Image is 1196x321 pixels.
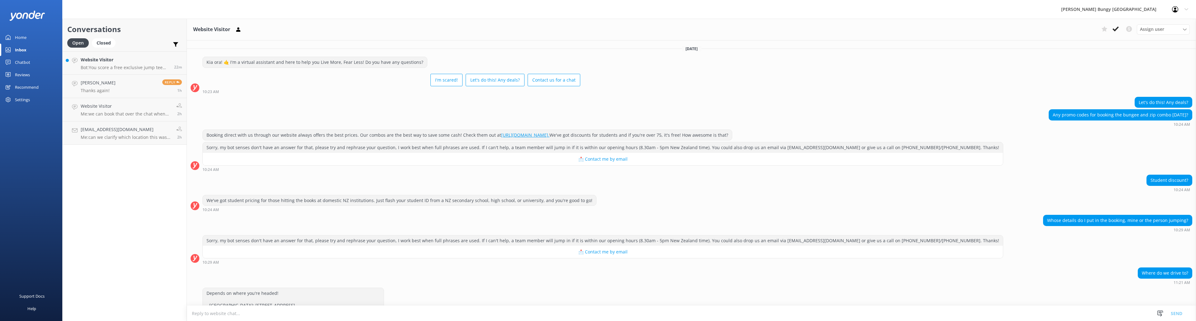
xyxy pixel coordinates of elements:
span: Reply [162,79,182,85]
a: [PERSON_NAME]Thanks again!Reply1h [63,75,187,98]
div: Sorry, my bot senses don't have an answer for that, please try and rephrase your question, I work... [203,142,1003,153]
div: Sep 20 2025 10:29am (UTC +12:00) Pacific/Auckland [202,260,1003,264]
div: Sorry, my bot senses don't have an answer for that, please try and rephrase your question, I work... [203,235,1003,246]
span: Sep 20 2025 10:52am (UTC +12:00) Pacific/Auckland [177,88,182,93]
p: Bot: You score a free exclusive jump tee when you complete any of our bungy jumps! Just remember ... [81,65,169,70]
div: Kia ora! 🤙 I'm a virtual assistant and here to help you Live More, Fear Less! Do you have any que... [203,57,427,68]
div: Sep 20 2025 10:29am (UTC +12:00) Pacific/Auckland [1043,228,1192,232]
div: Support Docs [19,290,45,302]
strong: 10:24 AM [202,168,219,172]
a: [URL][DOMAIN_NAME]. [501,132,549,138]
h4: [EMAIL_ADDRESS][DOMAIN_NAME] [81,126,172,133]
div: Chatbot [15,56,30,68]
a: Open [67,39,92,46]
button: Contact us for a chat [528,74,580,86]
div: Whose details do I put in the booking, mine or the person jumping? [1043,215,1192,226]
div: Open [67,38,89,48]
strong: 11:21 AM [1174,281,1190,285]
span: Sep 20 2025 10:19am (UTC +12:00) Pacific/Auckland [177,111,182,116]
div: Home [15,31,26,44]
button: 📩 Contact me by email [203,246,1003,258]
div: Sep 20 2025 10:24am (UTC +12:00) Pacific/Auckland [1049,122,1192,126]
span: [DATE] [682,46,701,51]
span: Sep 20 2025 09:53am (UTC +12:00) Pacific/Auckland [177,135,182,140]
span: Assign user [1140,26,1164,33]
div: Sep 20 2025 10:23am (UTC +12:00) Pacific/Auckland [202,89,580,94]
div: Student discount? [1147,175,1192,186]
div: Where do we drive to? [1138,268,1192,278]
a: Website VisitorMe:we can book that over the chat when you are ready2h [63,98,187,121]
div: Booking direct with us through our website always offers the best prices. Our combos are the best... [203,130,732,140]
h4: Website Visitor [81,103,172,110]
h4: [PERSON_NAME] [81,79,116,86]
div: Closed [92,38,116,48]
p: Me: we can book that over the chat when you are ready [81,111,172,117]
div: Reviews [15,68,30,81]
strong: 10:23 AM [202,90,219,94]
img: yonder-white-logo.png [9,11,45,21]
strong: 10:29 AM [1174,228,1190,232]
div: Inbox [15,44,26,56]
h2: Conversations [67,23,182,35]
div: Help [27,302,36,315]
div: We've got student pricing for those hitting the books at domestic NZ institutions. Just flash you... [203,195,596,206]
p: Thanks again! [81,88,116,93]
p: Me: can we clarify which location this was at? Is this in [GEOGRAPHIC_DATA]? [81,135,172,140]
h4: Website Visitor [81,56,169,63]
strong: 10:24 AM [1174,123,1190,126]
strong: 10:24 AM [1174,188,1190,192]
div: Settings [15,93,30,106]
strong: 10:24 AM [202,208,219,212]
div: Assign User [1137,24,1190,34]
button: I'm scared! [430,74,463,86]
span: Sep 20 2025 12:27pm (UTC +12:00) Pacific/Auckland [174,64,182,70]
button: 📩 Contact me by email [203,153,1003,165]
div: Sep 20 2025 10:24am (UTC +12:00) Pacific/Auckland [1146,187,1192,192]
div: Sep 20 2025 10:24am (UTC +12:00) Pacific/Auckland [202,207,596,212]
strong: 10:29 AM [202,261,219,264]
a: Closed [92,39,119,46]
div: Sep 20 2025 11:21am (UTC +12:00) Pacific/Auckland [1138,280,1192,285]
div: Let's do this! Any deals? [1135,97,1192,108]
h3: Website Visitor [193,26,230,34]
div: Any promo codes for booking the bungee and zip combo [DATE]? [1049,110,1192,120]
div: Recommend [15,81,39,93]
a: [EMAIL_ADDRESS][DOMAIN_NAME]Me:can we clarify which location this was at? Is this in [GEOGRAPHIC_... [63,121,187,145]
a: Website VisitorBot:You score a free exclusive jump tee when you complete any of our bungy jumps! ... [63,51,187,75]
div: Sep 20 2025 10:24am (UTC +12:00) Pacific/Auckland [202,167,1003,172]
button: Let's do this! Any deals? [466,74,524,86]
